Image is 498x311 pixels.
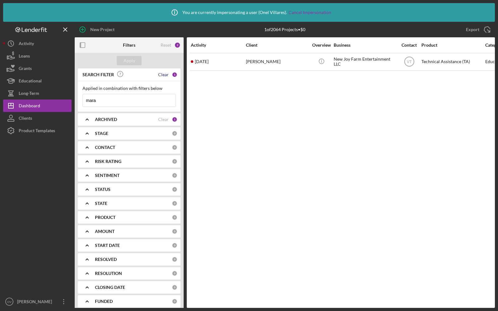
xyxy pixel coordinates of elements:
[19,87,39,101] div: Long-Term
[95,271,122,276] b: RESOLUTION
[19,62,32,76] div: Grants
[158,117,169,122] div: Clear
[82,72,114,77] b: SEARCH FILTER
[95,187,110,192] b: STATUS
[95,285,125,290] b: CLOSING DATE
[172,299,177,304] div: 0
[117,56,142,65] button: Apply
[75,23,121,36] button: New Project
[172,215,177,220] div: 0
[19,37,34,51] div: Activity
[310,43,333,48] div: Overview
[95,131,108,136] b: STAGE
[460,23,495,36] button: Export
[3,50,72,62] button: Loans
[334,53,396,70] div: New Joy Farm Entertainment LLC
[172,187,177,192] div: 0
[172,243,177,248] div: 0
[19,100,40,114] div: Dashboard
[19,112,32,126] div: Clients
[172,173,177,178] div: 0
[172,201,177,206] div: 0
[172,72,177,77] div: 1
[174,42,181,48] div: 2
[95,201,107,206] b: STATE
[3,62,72,75] button: Grants
[172,159,177,164] div: 0
[95,173,120,178] b: SENTIMENT
[3,100,72,112] button: Dashboard
[172,271,177,276] div: 0
[158,72,169,77] div: Clear
[421,43,484,48] div: Product
[3,295,72,308] button: OV[PERSON_NAME]
[289,10,331,15] a: Cancel Impersonation
[95,215,115,220] b: PRODUCT
[172,229,177,234] div: 0
[334,43,396,48] div: Business
[123,43,135,48] b: Filters
[3,87,72,100] button: Long-Term
[3,112,72,124] button: Clients
[195,59,209,64] time: 2022-12-27 17:31
[167,5,331,20] div: You are currently impersonating a user ( Onel Villares ).
[82,86,176,91] div: Applied in combination with filters below
[3,124,72,137] button: Product Templates
[95,229,115,234] b: AMOUNT
[19,124,55,138] div: Product Templates
[95,145,115,150] b: CONTACT
[172,257,177,262] div: 0
[95,299,113,304] b: FUNDED
[172,131,177,136] div: 0
[246,43,308,48] div: Client
[466,23,479,36] div: Export
[95,159,121,164] b: RISK RATING
[397,43,421,48] div: Contact
[95,257,117,262] b: RESOLVED
[264,27,305,32] div: 1 of 2064 Projects • $0
[161,43,171,48] div: Reset
[172,117,177,122] div: 1
[3,37,72,50] button: Activity
[95,243,120,248] b: START DATE
[19,50,30,64] div: Loans
[90,23,115,36] div: New Project
[95,117,117,122] b: ARCHIVED
[172,285,177,290] div: 0
[407,60,412,64] text: VT
[172,145,177,150] div: 0
[7,300,12,304] text: OV
[191,43,245,48] div: Activity
[421,53,484,70] div: Technical Assistance (TA)
[3,75,72,87] button: Educational
[19,75,42,89] div: Educational
[124,56,135,65] div: Apply
[16,295,56,309] div: [PERSON_NAME]
[246,53,308,70] div: [PERSON_NAME]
